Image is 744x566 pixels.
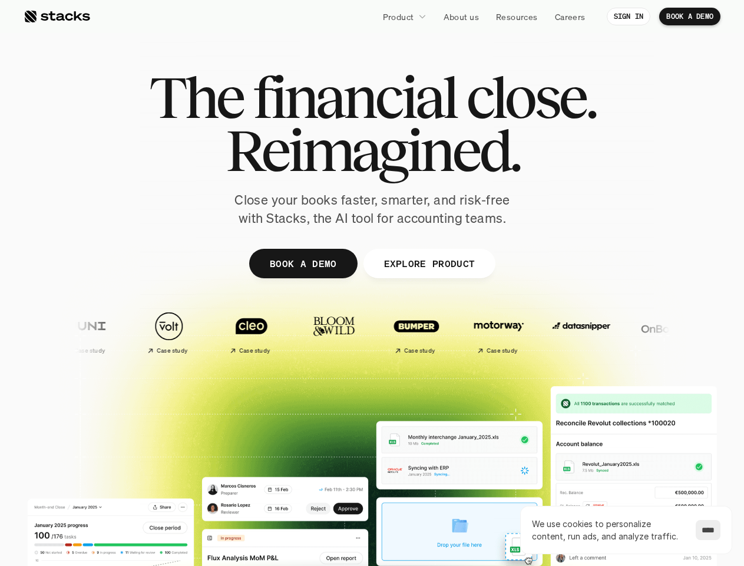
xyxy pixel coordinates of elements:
[128,305,204,359] a: Case study
[401,347,432,354] h2: Case study
[659,8,720,25] a: BOOK A DEMO
[225,191,520,228] p: Close your books faster, smarter, and risk-free with Stacks, the AI tool for accounting teams.
[149,71,243,124] span: The
[614,12,644,21] p: SIGN IN
[383,11,414,23] p: Product
[210,305,287,359] a: Case study
[45,305,122,359] a: Case study
[236,347,267,354] h2: Case study
[249,249,357,278] a: BOOK A DEMO
[139,273,191,281] a: Privacy Policy
[548,6,593,27] a: Careers
[666,12,713,21] p: BOOK A DEMO
[555,11,586,23] p: Careers
[253,71,456,124] span: financial
[269,255,336,272] p: BOOK A DEMO
[437,6,486,27] a: About us
[154,347,185,354] h2: Case study
[489,6,545,27] a: Resources
[484,347,515,354] h2: Case study
[532,518,684,542] p: We use cookies to personalize content, run ads, and analyze traffic.
[71,347,102,354] h2: Case study
[466,71,596,124] span: close.
[607,8,651,25] a: SIGN IN
[444,11,479,23] p: About us
[375,305,452,359] a: Case study
[363,249,495,278] a: EXPLORE PRODUCT
[496,11,538,23] p: Resources
[458,305,534,359] a: Case study
[225,124,519,177] span: Reimagined.
[383,255,475,272] p: EXPLORE PRODUCT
